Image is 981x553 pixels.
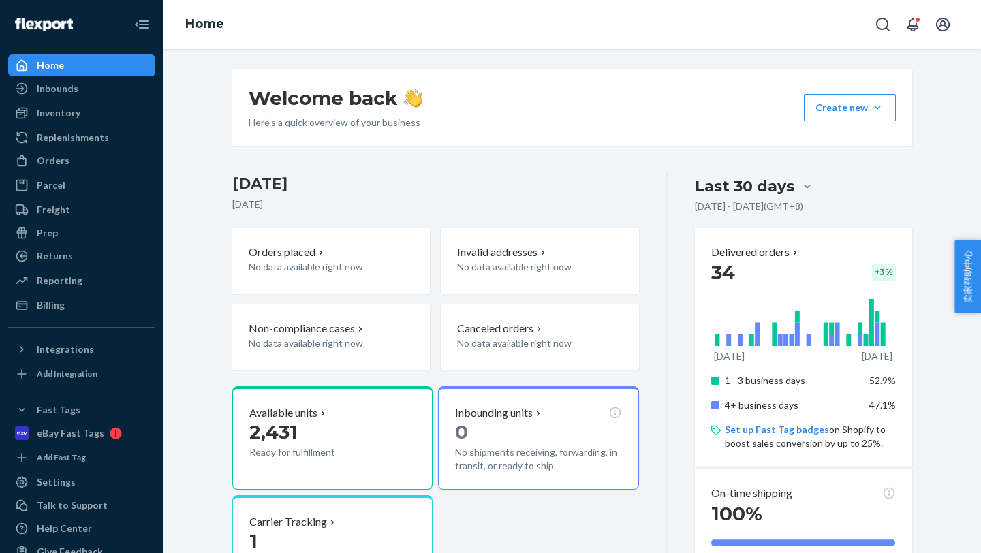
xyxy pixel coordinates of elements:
a: Set up Fast Tag badges [725,424,829,435]
p: Here’s a quick overview of your business [249,116,422,129]
a: Talk to Support [8,494,155,516]
a: Freight [8,199,155,221]
div: Inbounds [37,82,78,95]
h3: [DATE] [232,173,639,195]
a: Reporting [8,270,155,291]
div: Billing [37,298,65,312]
div: Parcel [37,178,65,192]
h1: Welcome back [249,86,422,110]
button: Invalid addresses No data available right now [441,228,638,294]
button: Delivered orders [711,244,800,260]
span: 1 [249,529,258,552]
a: Billing [8,294,155,316]
a: Parcel [8,174,155,196]
a: Add Fast Tag [8,449,155,466]
button: 卖家帮助中心 [954,240,981,313]
span: 47.1% [869,399,896,411]
p: [DATE] [862,349,892,363]
p: On-time shipping [711,486,792,501]
a: Prep [8,222,155,244]
span: 52.9% [869,375,896,386]
div: Talk to Support [37,499,108,512]
button: Available units2,431Ready for fulfillment [232,386,433,490]
button: Create new [804,94,896,121]
p: No data available right now [457,336,584,350]
a: Returns [8,245,155,267]
span: 34 [711,261,735,284]
p: Ready for fulfillment [249,445,375,459]
p: Inbounding units [455,405,533,421]
div: Integrations [37,343,94,356]
div: Freight [37,203,70,217]
p: 1 - 3 business days [725,374,859,388]
div: Replenishments [37,131,109,144]
button: Integrations [8,338,155,360]
div: Returns [37,249,73,263]
p: No shipments receiving, forwarding, in transit, or ready to ship [455,445,621,473]
div: Settings [37,475,76,489]
a: Home [8,54,155,76]
p: [DATE] - [DATE] ( GMT+8 ) [695,200,803,213]
button: Fast Tags [8,399,155,421]
span: 0 [455,420,468,443]
button: Canceled orders No data available right now [441,304,638,370]
div: Orders [37,154,69,168]
p: No data available right now [249,260,375,274]
div: + 3 % [872,264,896,281]
div: Fast Tags [37,403,80,417]
p: Non-compliance cases [249,321,355,336]
a: Replenishments [8,127,155,148]
button: Non-compliance cases No data available right now [232,304,430,370]
p: [DATE] [714,349,745,363]
p: on Shopify to boost sales conversion by up to 25%. [725,423,896,450]
button: Open Search Box [869,11,897,38]
div: Prep [37,226,58,240]
img: Flexport logo [15,18,73,31]
a: Home [185,16,224,31]
button: Orders placed No data available right now [232,228,430,294]
div: Reporting [37,274,82,287]
p: Available units [249,405,317,421]
button: Open notifications [899,11,926,38]
p: Invalid addresses [457,244,538,260]
div: Help Center [37,522,92,535]
p: No data available right now [249,336,375,350]
p: 4+ business days [725,398,859,412]
p: Carrier Tracking [249,514,327,530]
p: Orders placed [249,244,315,260]
span: 2,431 [249,420,298,443]
button: Inbounding units0No shipments receiving, forwarding, in transit, or ready to ship [438,386,638,490]
div: Last 30 days [695,176,794,197]
a: Inventory [8,102,155,124]
a: Add Integration [8,366,155,382]
p: [DATE] [232,197,639,211]
a: eBay Fast Tags [8,422,155,444]
p: No data available right now [457,260,584,274]
a: Help Center [8,518,155,539]
button: Close Navigation [128,11,155,38]
div: eBay Fast Tags [37,426,104,440]
img: hand-wave emoji [403,89,422,108]
div: Add Fast Tag [37,452,86,463]
a: Settings [8,471,155,493]
div: Add Integration [37,368,97,379]
p: Canceled orders [457,321,533,336]
div: Home [37,59,64,72]
a: Inbounds [8,78,155,99]
div: Inventory [37,106,80,120]
span: 100% [711,502,762,525]
a: Orders [8,150,155,172]
ol: breadcrumbs [174,5,235,44]
button: Open account menu [929,11,956,38]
